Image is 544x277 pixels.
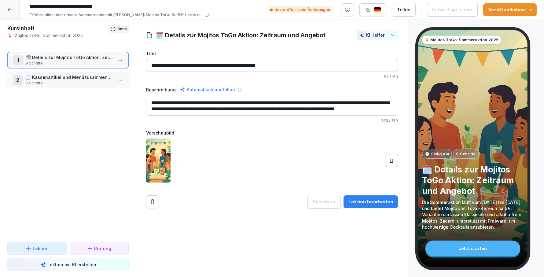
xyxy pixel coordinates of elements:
[456,151,476,157] p: 9 Schritte
[146,50,398,57] label: Titel
[146,195,159,208] button: Remove
[118,26,127,32] p: 6 min
[422,199,524,230] p: Die Sommeraktion läuft vom [DATE] bis [DATE] und bietet Mojitos im ToGo-Bereich für 5€. Varianten...
[357,30,398,40] button: KI Helfer
[274,7,330,13] p: Unveröffentlichte Änderungen
[30,12,204,18] p: Erfahre alles über unsere Sommeraktion mit [PERSON_NAME]: Mojitos ToGo für 5€! Lerne die Details ...
[7,32,108,39] p: 🍹 Mojitos ToGo: Sommeraktion 2025
[26,54,113,61] p: 🗓️ Details zur Mojitos ToGo Aktion: Zeitraum und Angebot
[397,6,410,13] div: Teilen
[26,80,113,86] p: 6 Schritte
[47,261,96,268] p: Lektion mit KI erstellen
[432,6,472,13] div: Entwurf speichern
[26,74,113,80] p: 🧾 Kassenartikel und Menüzusammenstellung
[422,164,524,196] p: 🗓️ Details zur Mojitos ToGo Aktion: Zeitraum und Angebot
[7,52,129,68] div: 1🗓️ Details zur Mojitos ToGo Aktion: Zeitraum und Angebot9 Schritte
[146,138,171,183] img: tzquemfmvyit3tbkqjh7k8gr.png
[156,31,325,40] h1: 🗓️ Details zur Mojitos ToGo Aktion: Zeitraum und Angebot
[374,7,381,13] img: de.svg
[33,245,49,252] p: Lektion
[483,3,537,16] button: Veröffentlichen
[425,37,498,43] p: 🍹 Mojitos ToGo: Sommeraktion 2025
[427,3,478,17] button: Entwurf speichern
[13,75,23,85] div: 2
[13,55,23,65] div: 1
[7,25,108,32] h1: Kursinhalt
[348,198,393,205] div: Lektion bearbeiten
[307,195,340,209] button: Speichern
[26,61,113,66] p: 9 Schritte
[70,242,129,255] button: Prüfung
[146,130,398,136] label: Vorschaubild
[381,118,388,123] span: 230
[7,72,129,88] div: 2🧾 Kassenartikel und Menüzusammenstellung6 Schritte
[392,3,416,17] button: Teilen
[313,198,335,205] div: Speichern
[344,195,398,208] button: Lektion bearbeiten
[146,87,176,93] label: Beschreibung
[94,245,111,252] p: Prüfung
[146,74,398,80] p: / 150
[488,6,532,13] div: Veröffentlichen
[7,242,67,255] button: Lektion
[431,151,449,157] p: Fällig am
[7,258,129,271] button: Lektion mit KI erstellen
[179,86,236,93] div: Automatisch ausfüllen
[359,32,395,38] div: KI Helfer
[146,118,398,124] p: / 250
[425,241,520,256] div: Jetzt starten
[384,75,389,79] span: 57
